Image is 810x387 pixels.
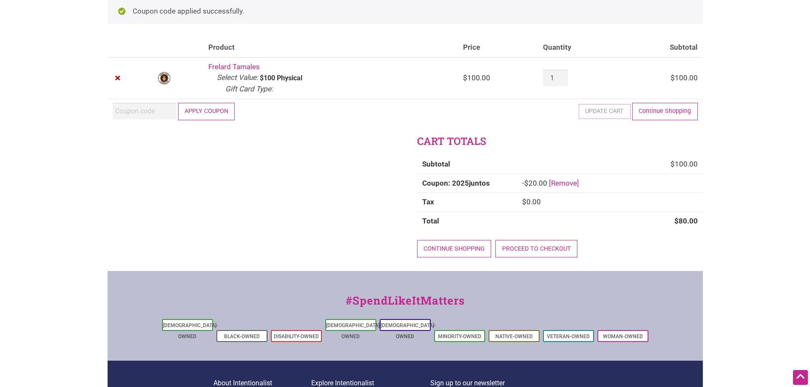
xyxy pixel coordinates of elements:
[522,198,526,206] span: $
[671,73,675,82] span: $
[547,333,590,339] a: Veteran-Owned
[517,174,703,193] td: -
[208,62,260,71] a: Frelard Tamales
[225,84,273,95] dt: Gift Card Type:
[417,134,703,149] h2: Cart totals
[438,333,481,339] a: Minority-Owned
[224,333,260,339] a: Black-Owned
[178,103,235,120] button: Apply coupon
[463,73,490,82] bdi: 100.00
[671,160,675,168] span: $
[538,38,621,57] th: Quantity
[674,217,698,225] bdi: 80.00
[417,155,517,174] th: Subtotal
[381,322,436,339] a: [DEMOGRAPHIC_DATA]-Owned
[671,73,698,82] bdi: 100.00
[157,71,171,85] img: Frelard Tamales logo
[417,174,517,193] th: Coupon: 2025juntos
[417,240,492,257] a: Continue shopping
[671,160,698,168] bdi: 100.00
[203,38,458,57] th: Product
[277,75,302,82] p: Physical
[632,103,698,120] a: Continue Shopping
[463,73,467,82] span: $
[543,70,568,86] input: Product quantity
[163,322,218,339] a: [DEMOGRAPHIC_DATA]-Owned
[108,292,703,317] div: #SpendLikeItMatters
[113,103,176,119] input: Coupon code
[674,217,679,225] span: $
[260,75,275,82] p: $100
[793,370,808,385] div: Scroll Back to Top
[524,179,529,187] span: $
[579,104,631,119] button: Update cart
[524,179,547,187] span: 20.00
[326,322,381,339] a: [DEMOGRAPHIC_DATA]-Owned
[495,240,577,257] a: Proceed to checkout
[274,333,319,339] a: Disability-Owned
[549,179,579,187] a: Remove 2025juntos coupon
[522,198,541,206] bdi: 0.00
[458,38,538,57] th: Price
[603,333,643,339] a: Woman-Owned
[621,38,703,57] th: Subtotal
[417,192,517,212] th: Tax
[113,73,124,84] a: Remove Frelard Tamales from cart
[417,212,517,231] th: Total
[495,333,533,339] a: Native-Owned
[217,72,258,83] dt: Select Value:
